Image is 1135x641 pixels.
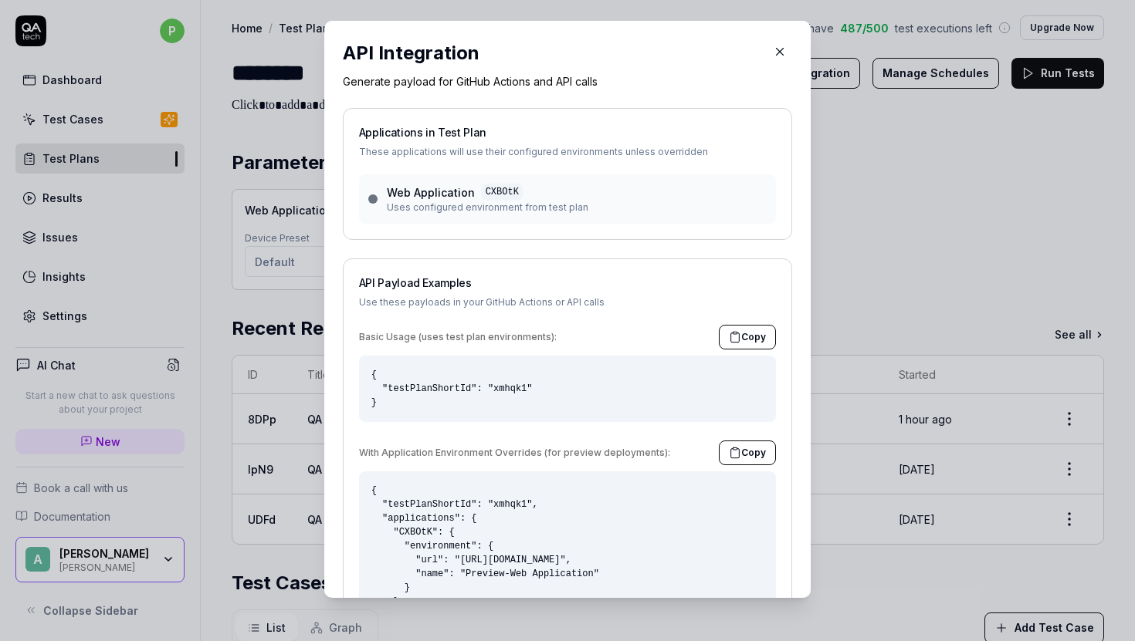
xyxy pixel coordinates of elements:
div: Use these payloads in your GitHub Actions or API calls [359,295,777,309]
h2: API Payload Examples [359,275,777,291]
h2: Applications in Test Plan [359,124,777,140]
div: Basic Usage (uses test plan environments): [359,330,557,344]
code: CXBOtK [481,184,523,201]
button: Close Modal [767,39,792,64]
span: Web Application [387,184,475,201]
p: Generate payload for GitHub Actions and API calls [343,73,793,89]
h2: API Integration [343,39,793,67]
pre: { "testPlanShortId": "xmhqk1" } [359,356,777,422]
div: With Application Environment Overrides (for preview deployments): [359,446,670,460]
button: Copy [719,325,776,349]
button: Copy [719,440,776,465]
div: These applications will use their configured environments unless overridden [359,145,777,159]
div: Uses configured environment from test plan [387,201,767,214]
